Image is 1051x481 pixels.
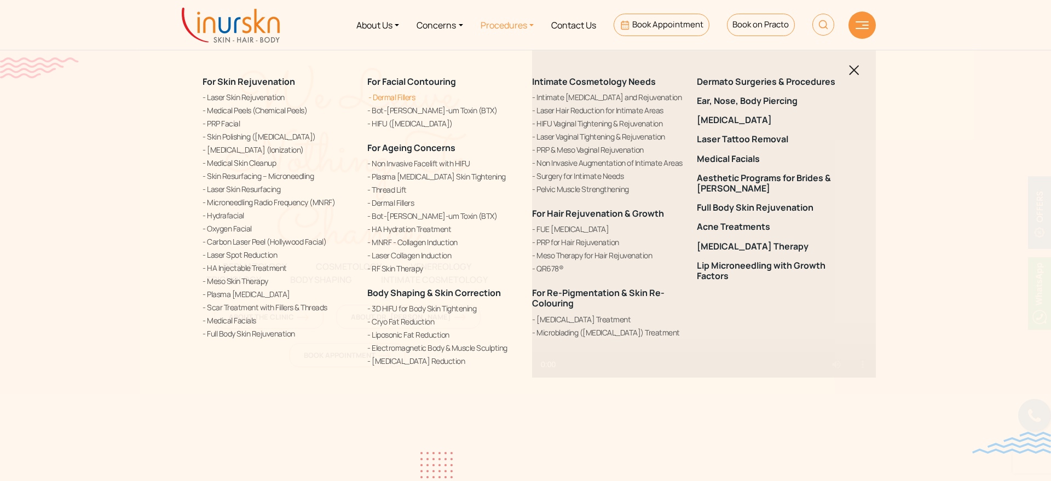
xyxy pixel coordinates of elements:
a: Laser Spot Reduction [203,249,354,260]
a: [MEDICAL_DATA] Treatment [532,314,684,325]
img: blackclosed [849,65,859,76]
a: Non Invasive Facelift with HIFU [367,158,519,169]
a: Laser Tattoo Removal [697,135,848,145]
a: PRP for Hair Rejuvenation [532,236,684,248]
a: Plasma [MEDICAL_DATA] Skin Tightening [367,171,519,182]
span: Book Appointment [632,19,703,30]
a: Hydrafacial [203,210,354,221]
img: hamLine.svg [856,21,869,29]
a: Oxygen Facial [203,223,354,234]
a: Book on Practo [727,14,795,36]
a: HA Injectable Treatment [203,262,354,274]
a: Laser Vaginal Tightening & Rejuvenation [532,131,684,142]
a: [MEDICAL_DATA] (Ionization) [203,144,354,155]
a: HA Hydration Treatment [367,223,519,235]
a: FUE [MEDICAL_DATA] [532,223,684,235]
a: Liposonic Fat Reduction [367,329,519,341]
a: [MEDICAL_DATA] Therapy [697,241,848,252]
a: Lip Microneedling with Growth Factors [697,260,848,281]
a: Electromagnetic Body & Muscle Sculpting [367,343,519,354]
a: RF Skin Therapy [367,263,519,274]
a: Laser Hair Reduction for Intimate Areas [532,105,684,116]
a: Book Appointment [614,14,709,36]
a: Medical Facials [697,154,848,164]
a: Aesthetic Programs for Brides & [PERSON_NAME] [697,173,848,194]
a: HIFU ([MEDICAL_DATA]) [367,118,519,129]
a: About Us [348,4,408,45]
a: Intimate Cosmetology Needs [532,76,656,88]
a: Medical Facials [203,315,354,326]
a: Dermal Fillers [367,91,519,103]
a: Laser Skin Resurfacing [203,183,354,195]
a: Dermal Fillers [367,197,519,208]
a: Scar Treatment with Fillers & Threads [203,302,354,313]
a: Microneedling Radio Frequency (MNRF) [203,196,354,208]
a: Intimate [MEDICAL_DATA] and Rejuvenation [532,91,684,103]
a: For Re-Pigmentation & Skin Re-Colouring [532,287,665,309]
a: Plasma [MEDICAL_DATA] [203,288,354,300]
a: Skin Resurfacing – Microneedling [203,170,354,182]
a: MNRF - Collagen Induction [367,236,519,248]
a: Medical Peels (Chemical Peels) [203,105,354,116]
a: 3D HIFU for Body Skin Tightening [367,303,519,315]
a: Full Body Skin Rejuvenation [697,202,848,213]
a: Medical Skin Cleanup [203,157,354,169]
img: bluewave [972,432,1051,454]
a: Acne Treatments [697,222,848,233]
a: HIFU Vaginal Tightening & Rejuvenation [532,118,684,129]
a: Cryo Fat Reduction [367,316,519,328]
a: For Hair Rejuvenation & Growth [532,207,664,219]
a: Dermato Surgeries & Procedures [697,77,848,87]
a: Ear, Nose, Body Piercing [697,96,848,106]
a: PRP Facial [203,118,354,129]
a: Thread Lift [367,184,519,195]
a: Non Invasive Augmentation of Intimate Areas [532,157,684,169]
a: Body Shaping & Skin Correction [367,287,501,299]
a: For Facial Contouring [367,76,456,88]
a: Skin Polishing ([MEDICAL_DATA]) [203,131,354,142]
a: [MEDICAL_DATA] [697,115,848,125]
a: Concerns [408,4,471,45]
a: [MEDICAL_DATA] Reduction [367,356,519,367]
a: Carbon Laser Peel (Hollywood Facial) [203,236,354,247]
a: Pelvic Muscle Strengthening [532,183,684,195]
img: HeaderSearch [812,14,834,36]
a: Full Body Skin Rejuvenation [203,328,354,339]
a: Contact Us [542,4,605,45]
a: QR678® [532,263,684,274]
span: Book on Practo [732,19,789,30]
a: For Ageing Concerns [367,142,455,154]
a: Bot-[PERSON_NAME]-um Toxin (BTX) [367,105,519,116]
a: Laser Collagen Induction [367,250,519,261]
a: Meso Therapy for Hair Rejuvenation [532,250,684,261]
a: Laser Skin Rejuvenation [203,91,354,103]
a: Meso Skin Therapy [203,275,354,287]
img: inurskn-logo [182,8,280,43]
a: Microblading ([MEDICAL_DATA]) Treatment [532,327,684,338]
a: Procedures [472,4,542,45]
a: Bot-[PERSON_NAME]-um Toxin (BTX) [367,210,519,222]
a: Surgery for Intimate Needs [532,170,684,182]
a: For Skin Rejuvenation [203,76,295,88]
a: PRP & Meso Vaginal Rejuvenation [532,144,684,155]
